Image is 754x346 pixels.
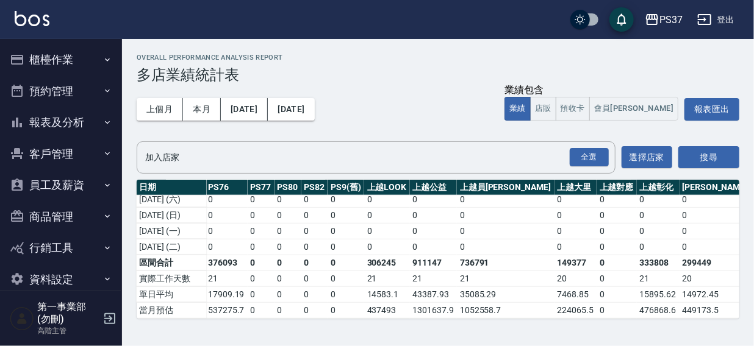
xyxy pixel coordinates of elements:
td: 0 [328,286,364,302]
td: 0 [328,270,364,286]
button: 商品管理 [5,201,117,233]
th: 日期 [137,180,207,196]
th: 上越員[PERSON_NAME] [457,180,554,196]
td: 14583.1 [364,286,410,302]
button: 員工及薪資 [5,169,117,201]
button: [DATE] [221,98,268,121]
td: 0 [457,223,554,239]
img: Person [10,306,34,331]
td: 0 [457,191,554,207]
td: 299449 [680,255,751,270]
div: 業績包含 [504,84,678,97]
td: 437493 [364,302,410,318]
td: 0 [328,239,364,255]
td: 0 [301,223,328,239]
th: 上越彰化 [637,180,680,196]
td: 35085.29 [457,286,554,302]
td: 15895.62 [637,286,680,302]
td: 當月預估 [137,302,207,318]
th: PS9(舊) [328,180,364,196]
td: 21 [457,270,554,286]
td: 區間合計 [137,255,207,270]
button: 客戶管理 [5,138,117,170]
td: 0 [680,191,751,207]
img: Logo [15,11,49,26]
td: 911147 [410,255,458,270]
input: 店家名稱 [142,147,592,168]
th: PS76 [205,180,248,196]
td: 0 [555,207,597,223]
td: 1052558.7 [457,302,554,318]
td: 0 [637,223,680,239]
td: 0 [301,302,328,318]
td: 537275.7 [205,302,248,318]
th: 上越公益 [410,180,458,196]
h5: 第一事業部 (勿刪) [37,301,99,325]
td: 0 [275,270,301,286]
td: 21 [364,270,410,286]
button: [DATE] [268,98,314,121]
td: 149377 [555,255,597,270]
button: Open [567,146,611,169]
td: 21 [205,270,248,286]
td: 333808 [637,255,680,270]
div: 全選 [570,148,609,167]
td: 0 [410,239,458,255]
td: 0 [597,255,637,270]
button: 報表及分析 [5,107,117,138]
td: 0 [248,286,275,302]
td: 376093 [205,255,248,270]
td: 0 [248,255,275,270]
td: 14972.45 [680,286,751,302]
td: 0 [637,239,680,255]
td: 0 [364,207,410,223]
td: 0 [248,302,275,318]
td: 0 [275,207,301,223]
td: 0 [328,302,364,318]
td: 0 [301,207,328,223]
td: 0 [205,239,248,255]
th: PS80 [275,180,301,196]
div: PS37 [659,12,683,27]
td: 0 [248,191,275,207]
td: 224065.5 [555,302,597,318]
td: 20 [680,270,751,286]
td: 0 [680,239,751,255]
td: 43387.93 [410,286,458,302]
a: 報表匯出 [684,102,739,114]
td: 單日平均 [137,286,207,302]
td: 0 [637,191,680,207]
button: 資料設定 [5,264,117,295]
h2: Overall Performance Analysis Report [137,54,739,62]
th: PS77 [248,180,275,196]
button: 本月 [183,98,221,121]
td: 0 [597,191,637,207]
td: 0 [301,255,328,270]
th: [PERSON_NAME] [680,180,751,196]
td: 0 [410,207,458,223]
td: 0 [597,239,637,255]
button: 預約管理 [5,76,117,107]
td: 476868.6 [637,302,680,318]
td: 0 [301,191,328,207]
button: 選擇店家 [622,146,672,169]
td: 0 [410,191,458,207]
button: 業績 [504,97,531,121]
td: 0 [275,286,301,302]
td: 0 [555,191,597,207]
td: 21 [410,270,458,286]
p: 高階主管 [37,325,99,336]
td: 0 [328,255,364,270]
th: 上越大里 [555,180,597,196]
td: 21 [637,270,680,286]
td: 306245 [364,255,410,270]
td: 0 [364,239,410,255]
td: 0 [364,191,410,207]
td: 0 [597,286,637,302]
td: 0 [301,239,328,255]
td: 0 [555,239,597,255]
th: 上越LOOK [364,180,410,196]
td: 0 [275,255,301,270]
td: 0 [597,223,637,239]
td: 0 [637,207,680,223]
